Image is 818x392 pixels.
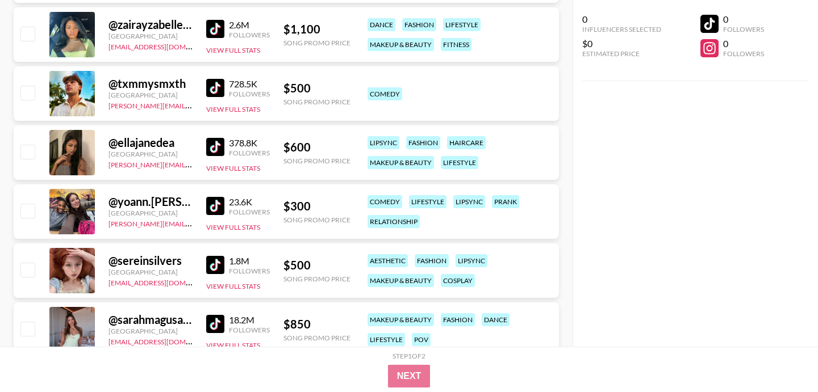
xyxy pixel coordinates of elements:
[229,196,270,208] div: 23.6K
[108,91,193,99] div: [GEOGRAPHIC_DATA]
[283,334,350,342] div: Song Promo Price
[368,254,408,267] div: aesthetic
[402,18,436,31] div: fashion
[206,79,224,97] img: TikTok
[412,333,431,346] div: pov
[108,99,277,110] a: [PERSON_NAME][EMAIL_ADDRESS][DOMAIN_NAME]
[368,195,402,208] div: comedy
[582,25,661,33] div: Influencers Selected
[368,136,399,149] div: lipsync
[368,215,420,228] div: relationship
[582,49,661,58] div: Estimated Price
[108,18,193,32] div: @ zairayzabelleee
[368,18,395,31] div: dance
[582,38,661,49] div: $0
[441,38,471,51] div: fitness
[283,157,350,165] div: Song Promo Price
[206,256,224,274] img: TikTok
[723,14,764,25] div: 0
[108,209,193,217] div: [GEOGRAPHIC_DATA]
[283,22,350,36] div: $ 1,100
[723,49,764,58] div: Followers
[206,341,260,349] button: View Full Stats
[368,313,434,326] div: makeup & beauty
[283,81,350,95] div: $ 500
[415,254,449,267] div: fashion
[441,313,475,326] div: fashion
[283,98,350,106] div: Song Promo Price
[108,150,193,158] div: [GEOGRAPHIC_DATA]
[368,87,402,100] div: comedy
[108,254,193,268] div: @ sereinsilvers
[229,137,270,149] div: 378.8K
[206,197,224,215] img: TikTok
[482,313,510,326] div: dance
[283,258,350,272] div: $ 500
[447,136,486,149] div: haircare
[453,195,485,208] div: lipsync
[492,195,519,208] div: prank
[108,268,193,276] div: [GEOGRAPHIC_DATA]
[229,78,270,90] div: 728.5K
[283,317,350,331] div: $ 850
[229,255,270,267] div: 1.8M
[108,276,223,287] a: [EMAIL_ADDRESS][DOMAIN_NAME]
[206,138,224,156] img: TikTok
[723,25,764,33] div: Followers
[206,164,260,172] button: View Full Stats
[229,90,270,98] div: Followers
[368,274,434,287] div: makeup & beauty
[456,254,487,267] div: lipsync
[409,195,446,208] div: lifestyle
[108,40,223,51] a: [EMAIL_ADDRESS][DOMAIN_NAME]
[723,38,764,49] div: 0
[206,223,260,231] button: View Full Stats
[229,149,270,157] div: Followers
[761,335,804,378] iframe: Drift Widget Chat Controller
[206,315,224,333] img: TikTok
[108,313,193,327] div: @ sarahmagusara
[206,282,260,290] button: View Full Stats
[229,19,270,31] div: 2.6M
[108,32,193,40] div: [GEOGRAPHIC_DATA]
[283,39,350,47] div: Song Promo Price
[229,208,270,216] div: Followers
[206,20,224,38] img: TikTok
[283,216,350,224] div: Song Promo Price
[443,18,481,31] div: lifestyle
[108,158,277,169] a: [PERSON_NAME][EMAIL_ADDRESS][DOMAIN_NAME]
[108,335,223,346] a: [EMAIL_ADDRESS][DOMAIN_NAME]
[406,136,440,149] div: fashion
[206,105,260,113] button: View Full Stats
[108,77,193,91] div: @ txmmysmxth
[368,38,434,51] div: makeup & beauty
[388,365,431,387] button: Next
[393,352,425,360] div: Step 1 of 2
[229,267,270,275] div: Followers
[108,327,193,335] div: [GEOGRAPHIC_DATA]
[206,46,260,54] button: View Full Stats
[441,156,478,169] div: lifestyle
[283,199,350,213] div: $ 300
[283,140,350,154] div: $ 600
[108,217,277,228] a: [PERSON_NAME][EMAIL_ADDRESS][DOMAIN_NAME]
[229,31,270,39] div: Followers
[283,275,350,283] div: Song Promo Price
[108,136,193,150] div: @ ellajanedea
[368,156,434,169] div: makeup & beauty
[441,274,475,287] div: cosplay
[368,333,405,346] div: lifestyle
[229,314,270,326] div: 18.2M
[108,195,193,209] div: @ yoann.[PERSON_NAME]
[582,14,661,25] div: 0
[229,326,270,334] div: Followers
